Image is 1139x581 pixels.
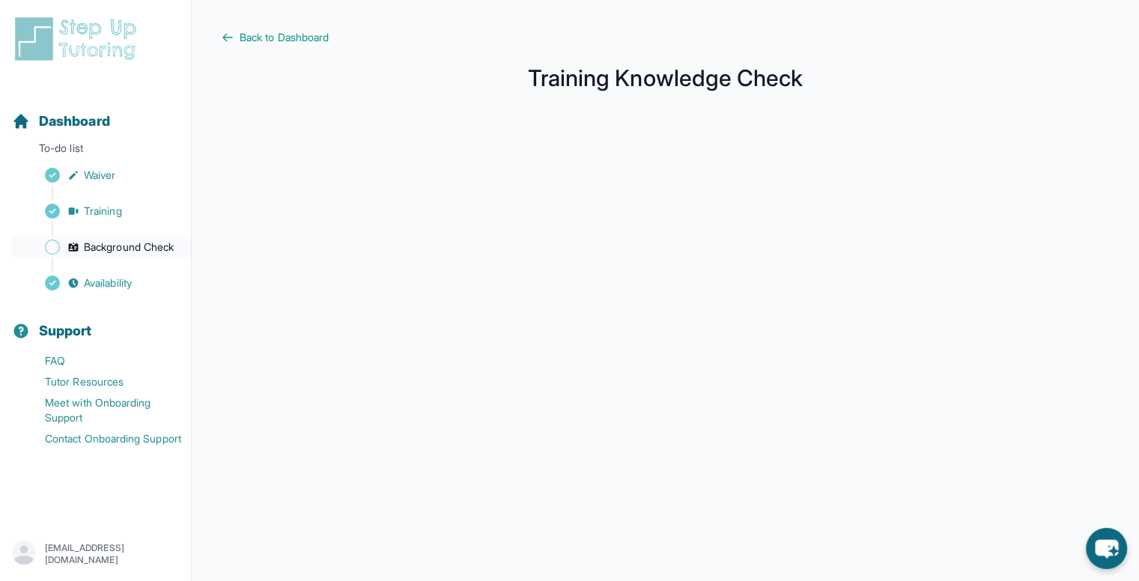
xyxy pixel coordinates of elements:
[6,296,185,347] button: Support
[12,371,191,392] a: Tutor Resources
[12,201,191,222] a: Training
[12,350,191,371] a: FAQ
[12,541,179,568] button: [EMAIL_ADDRESS][DOMAIN_NAME]
[6,141,185,162] p: To-do list
[222,69,1109,87] h1: Training Knowledge Check
[12,428,191,449] a: Contact Onboarding Support
[84,240,174,255] span: Background Check
[12,111,110,132] a: Dashboard
[45,542,179,566] p: [EMAIL_ADDRESS][DOMAIN_NAME]
[12,165,191,186] a: Waiver
[84,204,122,219] span: Training
[12,273,191,293] a: Availability
[222,30,1109,45] a: Back to Dashboard
[12,15,145,63] img: logo
[1086,528,1127,569] button: chat-button
[84,168,115,183] span: Waiver
[39,111,110,132] span: Dashboard
[84,276,132,290] span: Availability
[240,30,329,45] span: Back to Dashboard
[12,237,191,258] a: Background Check
[39,320,92,341] span: Support
[12,392,191,428] a: Meet with Onboarding Support
[6,87,185,138] button: Dashboard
